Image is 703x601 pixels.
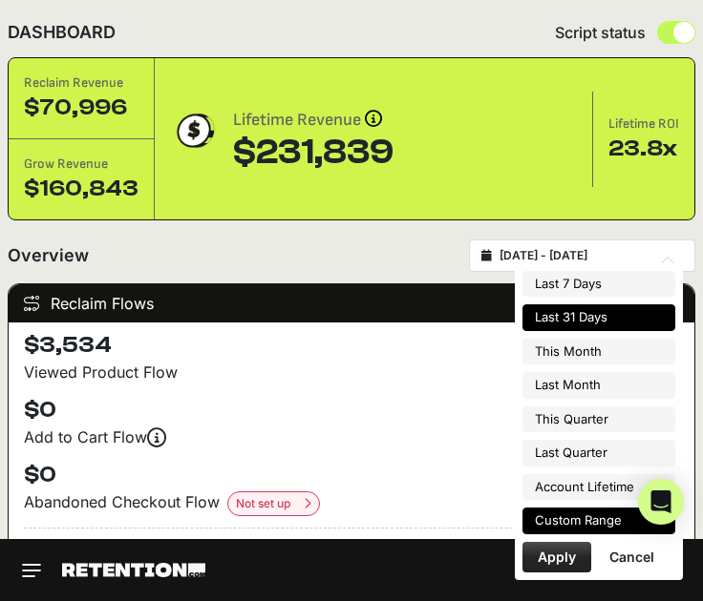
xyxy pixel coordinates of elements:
div: $160,843 [24,174,138,204]
img: dollar-coin-05c43ed7efb7bc0c12610022525b4bbbb207c7efeef5aecc26f025e68dcafac9.png [170,107,218,155]
button: Apply [522,542,591,572]
div: Abandoned Checkout Flow [24,490,679,516]
h4: $0 [24,395,679,425]
div: $70,996 [24,93,138,123]
li: Last Quarter [522,440,675,466]
li: Last 31 Days [522,304,675,331]
li: This Quarter [522,406,675,433]
h4: $3,534 [24,330,679,361]
div: Lifetime Revenue [233,107,394,134]
div: 23.8x [608,134,679,164]
div: Open Intercom Messenger [638,479,684,525]
li: Last 7 Days [522,271,675,298]
h4: $0 [24,460,679,490]
div: Add to Cart Flow [24,425,679,448]
div: Viewed Product Flow [24,361,679,383]
h4: $3,534 [24,528,679,570]
li: Last Month [522,372,675,399]
div: Reclaim Flows [9,284,694,322]
img: Retention.com [62,563,205,577]
li: Account Lifetime [522,474,675,501]
div: Lifetime ROI [608,114,679,134]
div: $231,839 [233,134,394,172]
li: This Month [522,339,675,365]
div: Grow Revenue [24,155,138,174]
span: Script status [555,21,646,44]
button: Cancel [594,542,670,572]
div: Reclaim Revenue [24,73,138,93]
h2: Overview [8,242,89,269]
h2: DASHBOARD [8,19,116,46]
li: Custom Range [522,508,675,534]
